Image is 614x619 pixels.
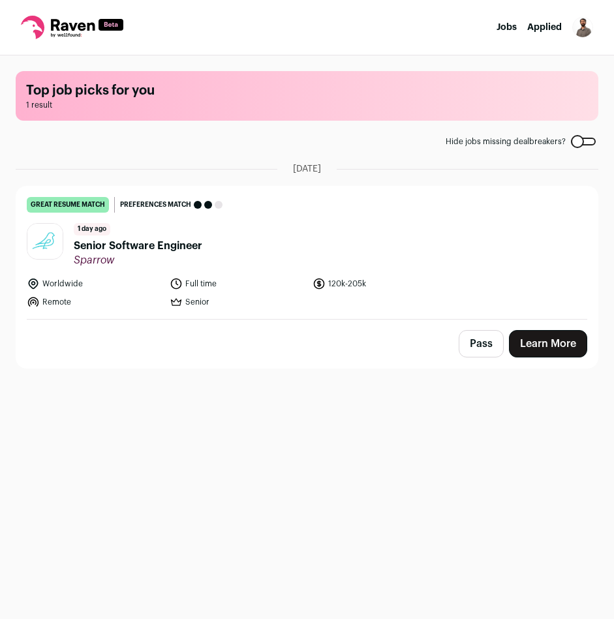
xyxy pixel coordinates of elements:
[459,330,504,357] button: Pass
[313,277,448,290] li: 120k-205k
[27,295,162,309] li: Remote
[170,277,305,290] li: Full time
[27,277,162,290] li: Worldwide
[74,223,110,235] span: 1 day ago
[74,238,202,254] span: Senior Software Engineer
[27,197,109,213] div: great resume match
[509,330,587,357] a: Learn More
[27,224,63,259] img: 145ff6e37ae2e542036e6915655b7ac97d278f72839db75a0fe01f8b966bd935.jpg
[293,162,321,175] span: [DATE]
[26,82,588,100] h1: Top job picks for you
[74,254,202,267] span: Sparrow
[120,198,191,211] span: Preferences match
[16,187,598,319] a: great resume match Preferences match 1 day ago Senior Software Engineer Sparrow Worldwide Full ti...
[170,295,305,309] li: Senior
[446,136,566,147] span: Hide jobs missing dealbreakers?
[572,17,593,38] button: Open dropdown
[527,23,562,32] a: Applied
[572,17,593,38] img: 10099330-medium_jpg
[26,100,588,110] span: 1 result
[497,23,517,32] a: Jobs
